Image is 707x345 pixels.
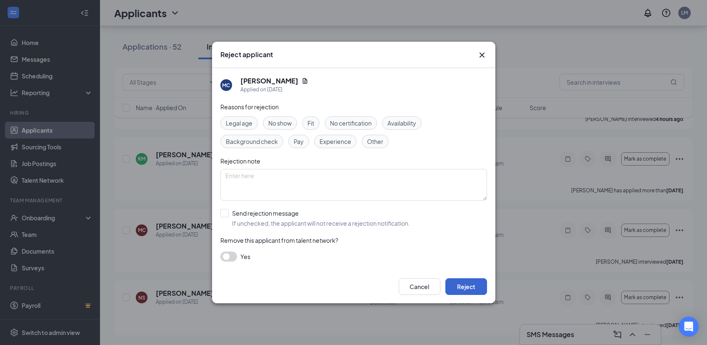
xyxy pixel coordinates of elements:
div: Applied on [DATE] [240,86,308,94]
div: Open Intercom Messenger [679,317,699,337]
span: No show [268,118,292,128]
span: Legal age [226,118,252,128]
span: Rejection note [220,157,260,165]
span: Yes [240,252,250,262]
span: Availability [387,118,416,128]
svg: Document [302,78,308,84]
span: Background check [226,137,278,146]
span: Fit [307,118,314,128]
h5: [PERSON_NAME] [240,76,298,86]
span: Remove this applicant from talent network? [220,237,338,244]
span: Other [367,137,383,146]
span: Experience [320,137,351,146]
span: Pay [294,137,304,146]
button: Cancel [399,278,440,295]
h3: Reject applicant [220,50,273,59]
svg: Cross [477,50,487,60]
span: Reasons for rejection [220,103,279,111]
button: Reject [445,278,487,295]
button: Close [477,50,487,60]
span: No certification [330,118,372,128]
div: MC [222,82,230,89]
